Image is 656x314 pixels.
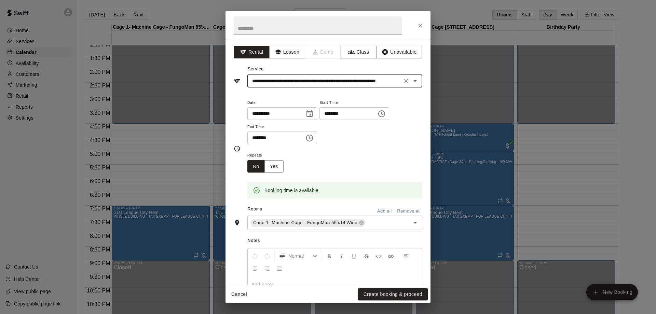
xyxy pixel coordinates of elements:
button: Right Align [261,262,273,274]
span: Notes [248,235,422,246]
button: Format Underline [348,250,360,262]
button: Create booking & proceed [358,288,428,301]
button: Choose date, selected date is Sep 17, 2025 [303,107,316,121]
button: Yes [264,160,284,173]
button: Undo [249,250,261,262]
button: No [247,160,265,173]
button: Remove all [395,206,422,217]
button: Formatting Options [276,250,320,262]
button: Open [410,76,420,86]
span: End Time [247,123,317,132]
div: Booking time is available [264,184,318,196]
span: Repeats [247,151,289,160]
svg: Rooms [234,219,241,226]
button: Unavailable [376,46,422,58]
button: Open [410,218,420,228]
svg: Notes [234,285,241,291]
span: Start Time [319,98,389,108]
button: Redo [261,250,273,262]
button: Cancel [228,288,250,301]
button: Insert Code [373,250,384,262]
button: Clear [401,76,411,86]
button: Choose time, selected time is 6:30 PM [303,131,316,145]
div: outlined button group [247,160,284,173]
button: Left Align [400,250,412,262]
button: Center Align [249,262,261,274]
button: Format Strikethrough [360,250,372,262]
span: Rooms [248,207,262,211]
button: Lesson [269,46,305,58]
button: Close [414,19,426,32]
button: Add all [373,206,395,217]
button: Justify Align [274,262,285,274]
button: Class [341,46,377,58]
button: Insert Link [385,250,397,262]
button: Format Italics [336,250,347,262]
div: Cage 1- Machine Cage - FungoMan 55'x14'Wide [250,219,366,227]
span: Service [248,67,264,71]
button: Format Bold [324,250,335,262]
span: Date [247,98,317,108]
svg: Timing [234,145,241,152]
button: Rental [234,46,270,58]
span: Cage 1- Machine Cage - FungoMan 55'x14'Wide [250,219,360,226]
span: Camps can only be created in the Services page [305,46,341,58]
button: Choose time, selected time is 6:00 PM [375,107,388,121]
svg: Service [234,78,241,84]
span: Normal [288,252,312,259]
